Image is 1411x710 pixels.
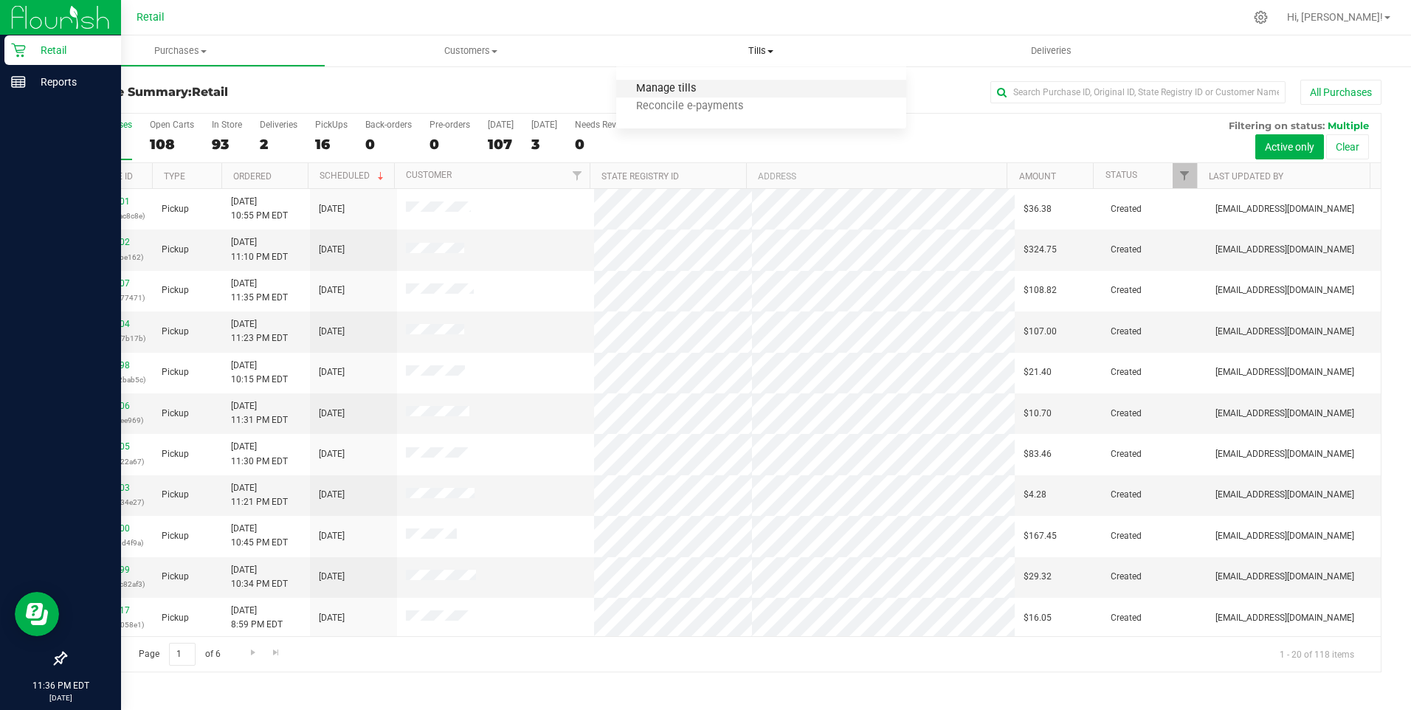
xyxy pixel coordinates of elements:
[162,243,189,257] span: Pickup
[231,563,288,591] span: [DATE] 10:34 PM EDT
[75,577,144,591] p: (2d357dcb7ec82af3)
[1215,243,1354,257] span: [EMAIL_ADDRESS][DOMAIN_NAME]
[26,41,114,59] p: Retail
[1111,407,1142,421] span: Created
[7,679,114,692] p: 11:36 PM EDT
[1268,643,1366,665] span: 1 - 20 of 118 items
[1111,611,1142,625] span: Created
[1215,611,1354,625] span: [EMAIL_ADDRESS][DOMAIN_NAME]
[231,359,288,387] span: [DATE] 10:15 PM EDT
[1024,365,1052,379] span: $21.40
[1019,171,1056,182] a: Amount
[192,85,228,99] span: Retail
[150,136,194,153] div: 108
[319,611,345,625] span: [DATE]
[162,365,189,379] span: Pickup
[75,209,144,223] p: (692a39c7e1ac8c8e)
[365,120,412,130] div: Back-orders
[231,277,288,305] span: [DATE] 11:35 PM EDT
[164,171,185,182] a: Type
[1111,325,1142,339] span: Created
[319,283,345,297] span: [DATE]
[319,570,345,584] span: [DATE]
[531,120,557,130] div: [DATE]
[1024,202,1052,216] span: $36.38
[231,399,288,427] span: [DATE] 11:31 PM EDT
[75,291,144,305] p: (f4c4f96206677471)
[231,522,288,550] span: [DATE] 10:45 PM EDT
[35,35,325,66] a: Purchases
[531,136,557,153] div: 3
[1215,325,1354,339] span: [EMAIL_ADDRESS][DOMAIN_NAME]
[1024,529,1057,543] span: $167.45
[162,611,189,625] span: Pickup
[326,44,615,58] span: Customers
[1326,134,1369,159] button: Clear
[11,75,26,89] inline-svg: Reports
[616,100,763,113] span: Reconcile e-payments
[319,202,345,216] span: [DATE]
[319,407,345,421] span: [DATE]
[319,325,345,339] span: [DATE]
[488,120,514,130] div: [DATE]
[162,283,189,297] span: Pickup
[75,373,144,387] p: (17cdf3b1002bab5c)
[1024,611,1052,625] span: $16.05
[1024,283,1057,297] span: $108.82
[162,447,189,461] span: Pickup
[242,643,263,663] a: Go to the next page
[1111,365,1142,379] span: Created
[488,136,514,153] div: 107
[1215,283,1354,297] span: [EMAIL_ADDRESS][DOMAIN_NAME]
[260,120,297,130] div: Deliveries
[162,325,189,339] span: Pickup
[325,35,615,66] a: Customers
[616,44,906,58] span: Tills
[212,136,242,153] div: 93
[365,136,412,153] div: 0
[1252,10,1270,24] div: Manage settings
[1105,170,1137,180] a: Status
[575,120,629,130] div: Needs Review
[315,120,348,130] div: PickUps
[1229,120,1325,131] span: Filtering on status:
[429,120,470,130] div: Pre-orders
[137,11,165,24] span: Retail
[1111,570,1142,584] span: Created
[319,447,345,461] span: [DATE]
[1173,163,1197,188] a: Filter
[150,120,194,130] div: Open Carts
[1328,120,1369,131] span: Multiple
[1215,202,1354,216] span: [EMAIL_ADDRESS][DOMAIN_NAME]
[1024,243,1057,257] span: $324.75
[231,235,288,263] span: [DATE] 11:10 PM EDT
[15,592,59,636] iframe: Resource center
[260,136,297,153] div: 2
[231,440,288,468] span: [DATE] 11:30 PM EDT
[169,643,196,666] input: 1
[1011,44,1091,58] span: Deliveries
[319,488,345,502] span: [DATE]
[231,604,283,632] span: [DATE] 8:59 PM EDT
[1215,570,1354,584] span: [EMAIL_ADDRESS][DOMAIN_NAME]
[36,44,325,58] span: Purchases
[1300,80,1381,105] button: All Purchases
[906,35,1196,66] a: Deliveries
[7,692,114,703] p: [DATE]
[1024,325,1057,339] span: $107.00
[1111,488,1142,502] span: Created
[746,163,1007,189] th: Address
[1209,171,1283,182] a: Last Updated By
[212,120,242,130] div: In Store
[1024,407,1052,421] span: $10.70
[11,43,26,58] inline-svg: Retail
[1111,283,1142,297] span: Created
[1111,202,1142,216] span: Created
[75,331,144,345] p: (853a7eda54f7b17b)
[1287,11,1383,23] span: Hi, [PERSON_NAME]!
[231,481,288,509] span: [DATE] 11:21 PM EDT
[162,407,189,421] span: Pickup
[162,570,189,584] span: Pickup
[575,136,629,153] div: 0
[1215,447,1354,461] span: [EMAIL_ADDRESS][DOMAIN_NAME]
